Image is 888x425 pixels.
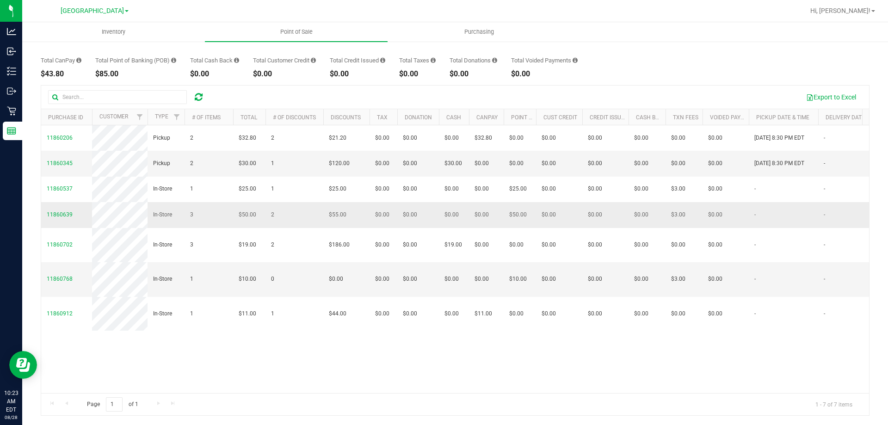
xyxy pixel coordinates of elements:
span: $0.00 [444,134,459,142]
span: - [754,240,756,249]
span: $0.00 [542,275,556,283]
span: 2 [271,210,274,219]
span: $0.00 [634,134,648,142]
div: 13 [328,35,356,43]
span: $25.00 [239,185,256,193]
i: Sum of the successful, non-voided point-of-banking payment transactions, both via payment termina... [171,57,176,63]
span: $0.00 [403,159,417,168]
span: $0.00 [542,159,556,168]
span: $0.00 [588,309,602,318]
span: $0.00 [708,240,722,249]
a: Filter [169,109,185,125]
span: $3.00 [671,275,685,283]
span: $0.00 [444,210,459,219]
span: - [824,134,825,142]
span: $0.00 [634,275,648,283]
span: 11860537 [47,185,73,192]
inline-svg: Retail [7,106,16,116]
span: In-Store [153,185,172,193]
a: Type [155,113,168,120]
span: $0.00 [671,159,685,168]
span: - [754,309,756,318]
a: Purchasing [388,22,570,42]
span: Page of 1 [79,397,146,412]
span: $0.00 [671,309,685,318]
div: $49.00 [479,35,513,43]
i: Sum of all voided payment transaction amounts, excluding tips and transaction fees, for all purch... [573,57,578,63]
span: $3.00 [671,210,685,219]
span: Pickup [153,159,170,168]
span: $0.00 [375,240,389,249]
span: $0.00 [375,210,389,219]
a: Delivery Date [826,114,865,121]
span: $30.00 [239,159,256,168]
a: Total [240,114,257,121]
span: $0.00 [542,240,556,249]
span: $10.00 [239,275,256,283]
span: Purchasing [452,28,506,36]
span: $0.00 [671,240,685,249]
span: 1 [190,309,193,318]
span: $0.00 [671,134,685,142]
div: Total CanPay [41,57,81,63]
a: Voided Payment [710,114,756,121]
span: $120.00 [329,159,350,168]
span: 2 [271,240,274,249]
a: Cust Credit [543,114,577,121]
inline-svg: Inventory [7,67,16,76]
i: Sum of the cash-back amounts from rounded-up electronic payments for all purchases in the date ra... [234,57,239,63]
span: $0.00 [634,159,648,168]
span: - [824,275,825,283]
span: $0.00 [444,275,459,283]
span: $0.00 [542,210,556,219]
span: $19.00 [239,240,256,249]
div: 7 [41,35,83,43]
a: CanPay [476,114,498,121]
span: $0.00 [509,309,524,318]
span: - [824,309,825,318]
div: $43.80 [41,70,81,78]
span: $32.80 [475,134,492,142]
span: - [754,210,756,219]
span: $0.00 [588,275,602,283]
span: $30.00 [444,159,462,168]
span: $0.00 [403,210,417,219]
i: Sum of all round-up-to-next-dollar total price adjustments for all purchases in the date range. [492,57,497,63]
span: 1 [190,185,193,193]
span: 1 [271,159,274,168]
div: $0.00 [253,70,316,78]
a: Tax [377,114,388,121]
span: $0.00 [444,309,459,318]
span: Hi, [PERSON_NAME]! [810,7,870,14]
div: Total Donations [450,57,497,63]
span: $0.00 [509,159,524,168]
span: - [754,275,756,283]
a: Pickup Date & Time [756,114,809,121]
span: $0.00 [475,275,489,283]
span: $0.00 [375,134,389,142]
span: $0.00 [509,240,524,249]
div: $0.00 [450,70,497,78]
span: $0.00 [475,240,489,249]
span: In-Store [153,309,172,318]
span: In-Store [153,275,172,283]
div: Total Taxes [399,57,436,63]
span: $0.00 [708,210,722,219]
span: 1 [190,275,193,283]
span: $11.00 [239,309,256,318]
span: $0.00 [403,134,417,142]
span: - [824,210,825,219]
div: 0 [161,35,211,43]
span: $3.00 [671,185,685,193]
span: - [754,185,756,193]
input: 1 [106,397,123,412]
span: $186.00 [329,240,350,249]
span: $11.00 [475,309,492,318]
span: $0.00 [588,210,602,219]
span: $0.00 [708,134,722,142]
span: $55.00 [329,210,346,219]
span: $0.00 [588,240,602,249]
div: $0.00 [511,70,578,78]
span: 2 [271,134,274,142]
span: 11860912 [47,310,73,317]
